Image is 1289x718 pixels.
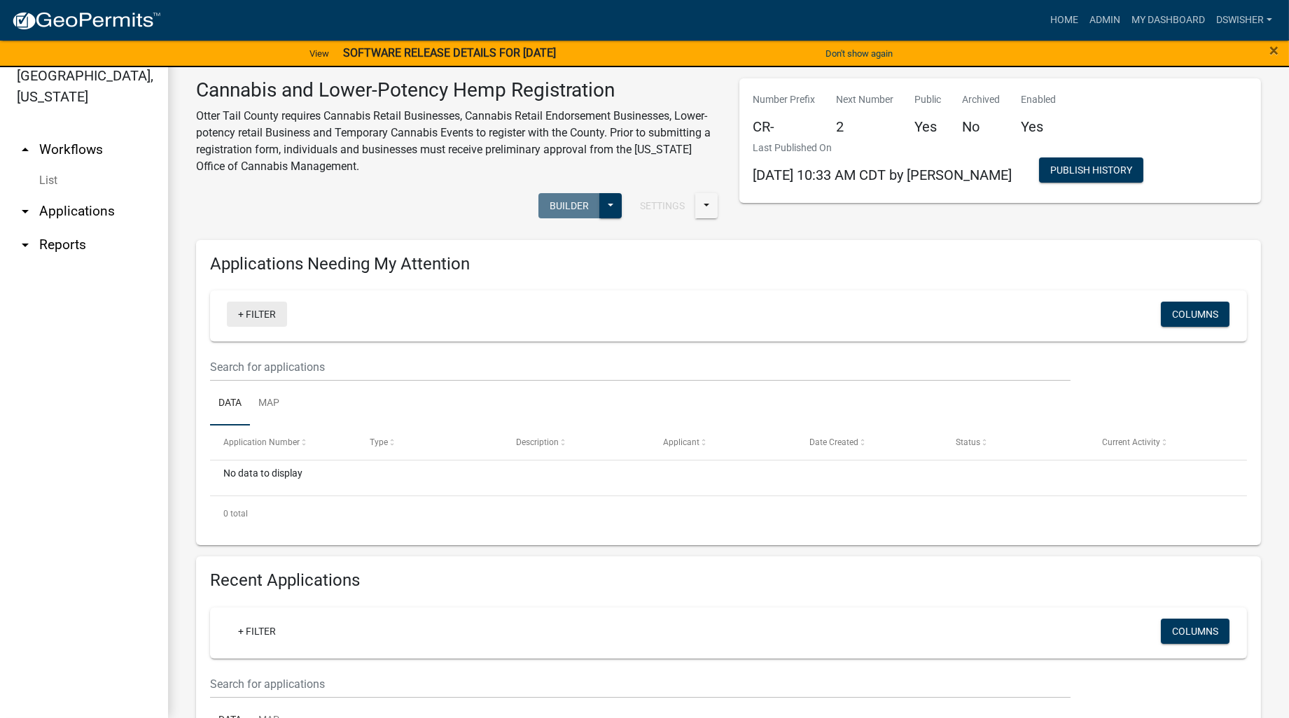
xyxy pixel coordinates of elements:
h4: Applications Needing My Attention [210,254,1247,274]
datatable-header-cell: Application Number [210,425,356,459]
span: Date Created [809,437,858,447]
button: Settings [629,193,696,218]
datatable-header-cell: Description [503,425,649,459]
span: × [1269,41,1278,60]
p: Last Published On [753,141,1012,155]
datatable-header-cell: Status [942,425,1089,459]
button: Publish History [1039,157,1143,183]
p: Number Prefix [753,92,816,107]
input: Search for applications [210,670,1071,698]
h5: 2 [837,118,894,135]
a: + Filter [227,302,287,327]
h5: No [963,118,1001,135]
div: 0 total [210,496,1247,531]
span: [DATE] 10:33 AM CDT by [PERSON_NAME] [753,167,1012,183]
span: Status [956,437,980,447]
strong: SOFTWARE RELEASE DETAILS FOR [DATE] [343,46,556,59]
a: Home [1045,7,1084,34]
div: No data to display [210,460,1247,495]
button: Columns [1161,302,1229,327]
span: Application Number [223,437,300,447]
i: arrow_drop_down [17,203,34,220]
input: Search for applications [210,353,1071,381]
span: Current Activity [1102,437,1160,447]
p: Next Number [837,92,894,107]
a: Map [250,381,288,426]
a: + Filter [227,619,287,644]
button: Close [1269,42,1278,59]
a: dswisher [1211,7,1278,34]
p: Public [915,92,942,107]
button: Columns [1161,619,1229,644]
h4: Recent Applications [210,570,1247,591]
p: Otter Tail County requires Cannabis Retail Businesses, Cannabis Retail Endorsement Businesses, Lo... [196,108,718,175]
a: Data [210,381,250,426]
i: arrow_drop_down [17,237,34,253]
datatable-header-cell: Applicant [649,425,795,459]
button: Builder [538,193,600,218]
h5: CR- [753,118,816,135]
a: My Dashboard [1126,7,1211,34]
datatable-header-cell: Type [356,425,503,459]
datatable-header-cell: Current Activity [1089,425,1235,459]
a: Admin [1084,7,1126,34]
h3: Cannabis and Lower-Potency Hemp Registration [196,78,718,102]
h5: Yes [1022,118,1057,135]
button: Don't show again [820,42,898,65]
datatable-header-cell: Date Created [796,425,942,459]
span: Description [516,437,559,447]
span: Type [370,437,388,447]
span: Applicant [663,437,699,447]
p: Archived [963,92,1001,107]
wm-modal-confirm: Workflow Publish History [1039,165,1143,176]
h5: Yes [915,118,942,135]
i: arrow_drop_up [17,141,34,158]
a: View [304,42,335,65]
p: Enabled [1022,92,1057,107]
